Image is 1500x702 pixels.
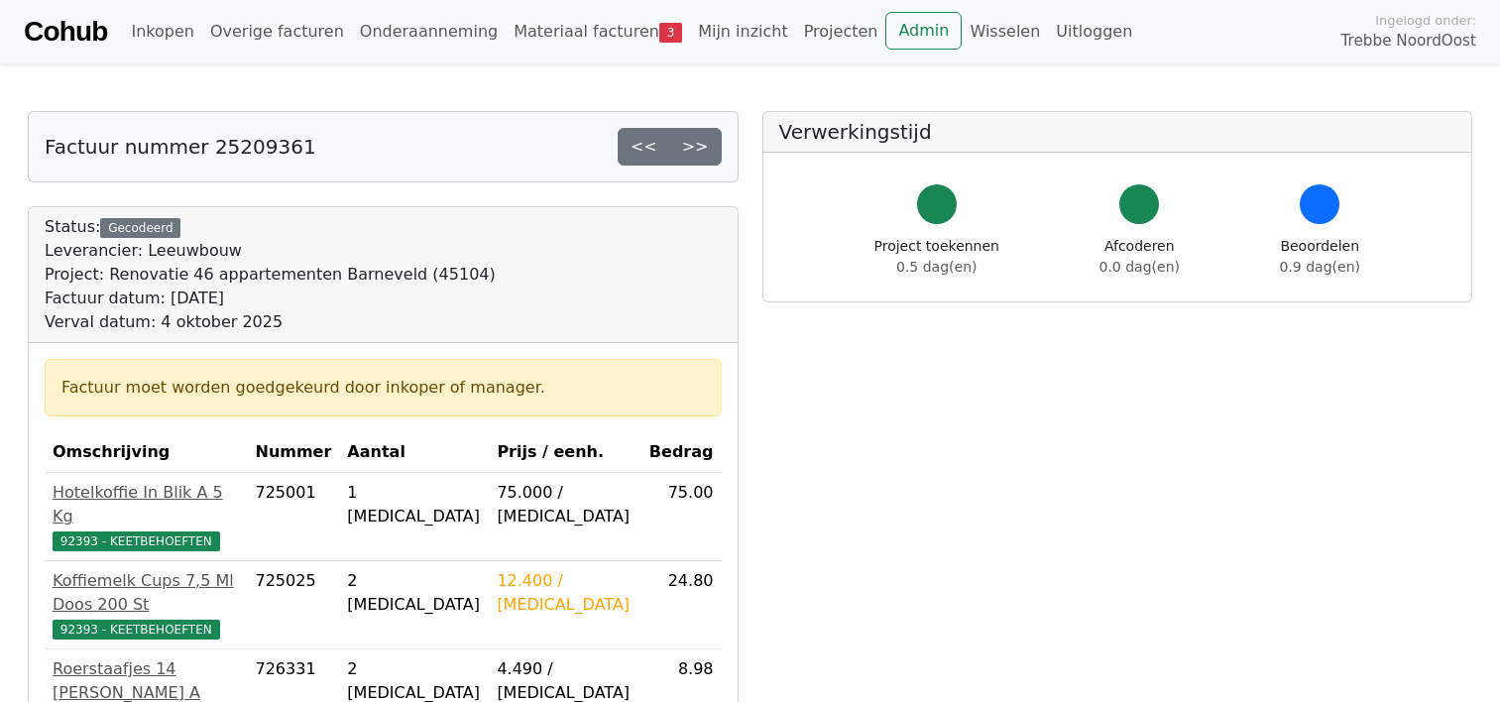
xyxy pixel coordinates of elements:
div: Project: Renovatie 46 appartementen Barneveld (45104) [45,263,496,287]
th: Omschrijving [45,432,247,473]
div: 12.400 / [MEDICAL_DATA] [497,569,633,617]
span: 3 [659,23,682,43]
div: Leverancier: Leeuwbouw [45,239,496,263]
span: 0.9 dag(en) [1280,259,1360,275]
div: Verval datum: 4 oktober 2025 [45,310,496,334]
th: Prijs / eenh. [489,432,640,473]
a: Onderaanneming [352,12,506,52]
span: 92393 - KEETBEHOEFTEN [53,531,220,551]
div: Factuur datum: [DATE] [45,287,496,310]
td: 725025 [247,561,339,649]
a: Wisselen [962,12,1048,52]
th: Nummer [247,432,339,473]
a: Koffiemelk Cups 7,5 Ml Doos 200 St92393 - KEETBEHOEFTEN [53,569,239,641]
span: 92393 - KEETBEHOEFTEN [53,620,220,640]
a: Inkopen [123,12,201,52]
a: Overige facturen [202,12,352,52]
div: Factuur moet worden goedgekeurd door inkoper of manager. [61,376,705,400]
td: 75.00 [641,473,722,561]
div: 75.000 / [MEDICAL_DATA] [497,481,633,528]
a: Projecten [796,12,886,52]
td: 24.80 [641,561,722,649]
a: Uitloggen [1048,12,1140,52]
th: Bedrag [641,432,722,473]
div: Status: [45,215,496,334]
span: Ingelogd onder: [1375,11,1476,30]
div: Beoordelen [1280,236,1360,278]
a: Materiaal facturen3 [506,12,690,52]
th: Aantal [339,432,489,473]
h5: Factuur nummer 25209361 [45,135,316,159]
span: Trebbe NoordOost [1341,30,1476,53]
div: Koffiemelk Cups 7,5 Ml Doos 200 St [53,569,239,617]
a: >> [669,128,722,166]
a: Hotelkoffie In Blik A 5 Kg92393 - KEETBEHOEFTEN [53,481,239,552]
a: Cohub [24,8,107,56]
div: Hotelkoffie In Blik A 5 Kg [53,481,239,528]
div: Gecodeerd [100,218,180,238]
a: << [618,128,670,166]
span: 0.5 dag(en) [896,259,977,275]
td: 725001 [247,473,339,561]
a: Admin [885,12,962,50]
span: 0.0 dag(en) [1099,259,1180,275]
h5: Verwerkingstijd [779,120,1456,144]
a: Mijn inzicht [690,12,796,52]
div: 1 [MEDICAL_DATA] [347,481,481,528]
div: Afcoderen [1099,236,1180,278]
div: 2 [MEDICAL_DATA] [347,569,481,617]
div: Project toekennen [874,236,999,278]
